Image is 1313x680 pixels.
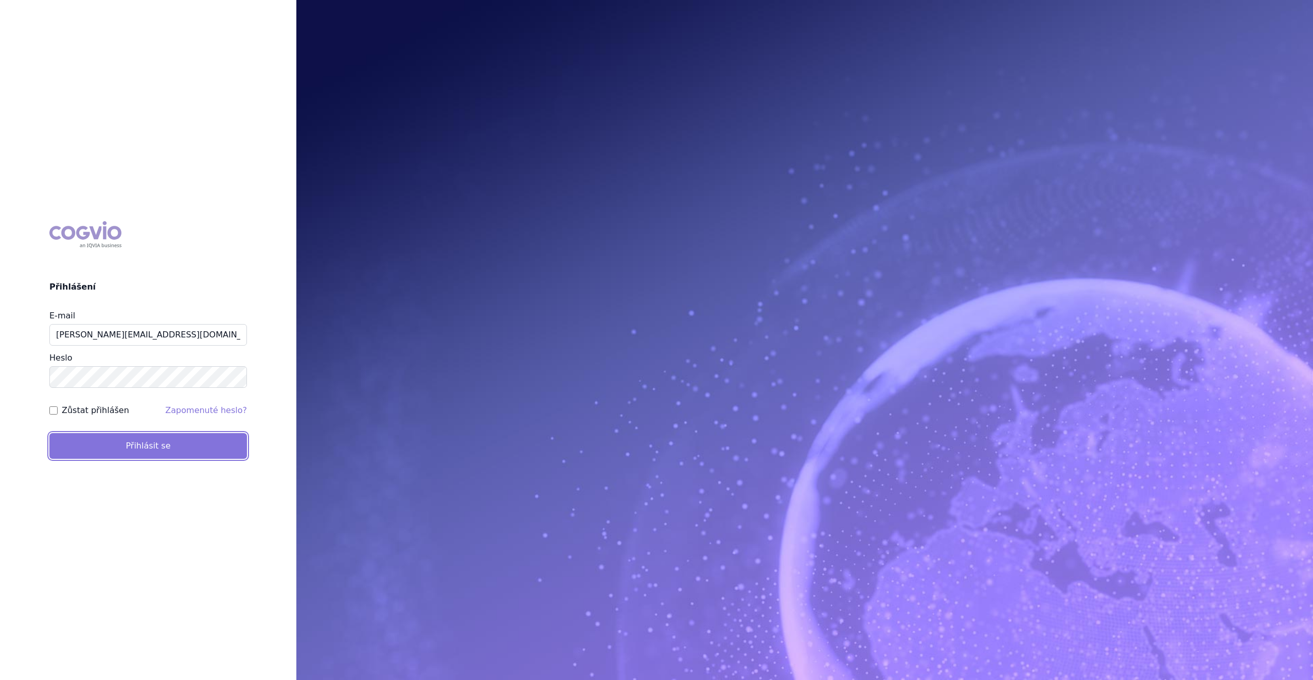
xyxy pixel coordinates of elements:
[49,311,75,320] label: E-mail
[49,353,72,363] label: Heslo
[49,433,247,459] button: Přihlásit se
[49,221,121,248] div: COGVIO
[62,404,129,417] label: Zůstat přihlášen
[165,405,247,415] a: Zapomenuté heslo?
[49,281,247,293] h2: Přihlášení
